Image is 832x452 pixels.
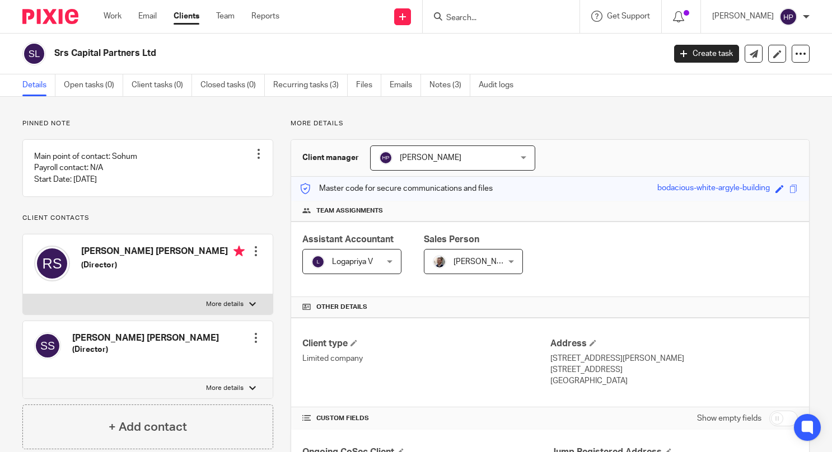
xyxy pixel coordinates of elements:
a: Details [22,74,55,96]
p: Client contacts [22,214,273,223]
label: Show empty fields [697,413,761,424]
p: [PERSON_NAME] [712,11,774,22]
h5: (Director) [72,344,219,355]
span: [PERSON_NAME] [454,258,515,266]
img: svg%3E [34,332,61,359]
p: Pinned note [22,119,273,128]
p: Master code for secure communications and files [300,183,493,194]
a: Email [138,11,157,22]
a: Client tasks (0) [132,74,192,96]
a: Audit logs [479,74,522,96]
a: Reports [251,11,279,22]
h4: Client type [302,338,550,350]
a: Emails [390,74,421,96]
img: svg%3E [379,151,392,164]
a: Closed tasks (0) [200,74,265,96]
h2: Srs Capital Partners Ltd [54,48,537,59]
p: [STREET_ADDRESS][PERSON_NAME] [550,353,798,364]
p: More details [206,384,244,393]
a: Create task [674,45,739,63]
a: Open tasks (0) [64,74,123,96]
img: Matt%20Circle.png [433,255,446,269]
p: [STREET_ADDRESS] [550,364,798,375]
span: Logapriya V [332,258,373,266]
p: More details [206,300,244,309]
span: Get Support [607,12,650,20]
a: Work [104,11,121,22]
a: Clients [174,11,199,22]
p: [GEOGRAPHIC_DATA] [550,375,798,387]
h4: [PERSON_NAME] [PERSON_NAME] [72,332,219,344]
h5: (Director) [81,260,245,271]
a: Recurring tasks (3) [273,74,348,96]
a: Notes (3) [429,74,470,96]
div: bodacious-white-argyle-building [657,182,770,195]
a: Files [356,74,381,96]
i: Primary [233,246,245,257]
h4: Address [550,338,798,350]
a: Team [216,11,235,22]
span: Other details [316,303,367,312]
h4: [PERSON_NAME] [PERSON_NAME] [81,246,245,260]
img: Pixie [22,9,78,24]
span: Assistant Accountant [302,235,394,244]
img: svg%3E [22,42,46,65]
h3: Client manager [302,152,359,163]
p: More details [291,119,810,128]
span: Sales Person [424,235,479,244]
h4: CUSTOM FIELDS [302,414,550,423]
img: svg%3E [779,8,797,26]
img: svg%3E [311,255,325,269]
span: Team assignments [316,206,383,215]
p: Limited company [302,353,550,364]
input: Search [445,13,546,23]
h4: + Add contact [109,418,187,436]
span: [PERSON_NAME] [400,154,461,162]
img: svg%3E [34,246,70,281]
